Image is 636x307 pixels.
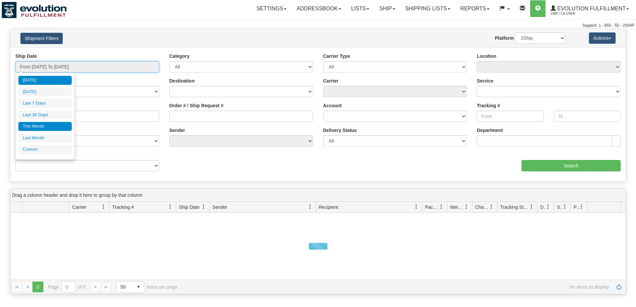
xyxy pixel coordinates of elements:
li: Custom [18,145,72,154]
label: Location [477,53,496,59]
li: Last Month [18,134,72,143]
input: Search [521,160,621,171]
span: Weight [450,204,464,210]
li: [DATE] [18,76,72,85]
input: To [554,111,621,122]
a: Evolution Fulfillment 1488 / CA User [546,0,634,17]
a: Tracking Status filter column settings [526,201,537,212]
span: Shipment Issues [557,204,563,210]
a: Delivery Status filter column settings [543,201,554,212]
span: Page 0 [32,282,43,292]
span: No items to display [187,284,609,290]
a: Charge filter column settings [486,201,497,212]
label: Platform [495,35,514,41]
span: Tracking # [112,204,134,210]
span: select [133,282,144,292]
span: Tracking Status [500,204,529,210]
label: Destination [169,78,195,84]
a: Settings [251,0,291,17]
span: Evolution Fulfillment [556,6,626,11]
span: Ship Date [179,204,199,210]
a: Reports [455,0,494,17]
a: Lists [346,0,374,17]
li: Last 7 Days [18,99,72,108]
span: Page sizes drop down [116,281,144,293]
a: Recipient filter column settings [411,201,422,212]
span: Carrier [72,204,86,210]
a: Pickup Status filter column settings [576,201,587,212]
label: Carrier [323,78,339,84]
a: Weight filter column settings [461,201,472,212]
li: This Month [18,122,72,131]
img: logo1488.jpg [2,2,67,18]
a: Refresh [614,282,624,292]
div: grid grouping header [10,189,626,202]
label: Category [169,53,190,59]
a: Shipping lists [400,0,455,17]
button: Shipment Filters [20,33,63,44]
span: Page of 0 [48,281,86,293]
li: [DATE] [18,88,72,97]
a: Packages filter column settings [436,201,447,212]
span: Packages [425,204,439,210]
span: Charge [475,204,489,210]
label: Department [477,127,503,134]
label: Order # / Ship Request # [169,102,224,109]
a: Ship Date filter column settings [198,201,209,212]
span: 50 [121,284,129,290]
label: Service [477,78,493,84]
span: Pickup Status [574,204,579,210]
a: Ship [374,0,400,17]
span: items per page [116,281,178,293]
span: Sender [212,204,227,210]
a: Sender filter column settings [304,201,316,212]
a: Tracking # filter column settings [165,201,176,212]
span: Delivery Status [540,204,546,210]
input: From [477,111,544,122]
span: 1488 / CA User [551,10,601,17]
label: Account [323,102,342,109]
a: Shipment Issues filter column settings [559,201,571,212]
div: Support: 1 - 855 - 55 - 2SHIP [2,23,634,28]
label: Tracking # [477,102,500,109]
label: Carrier Type [323,53,350,59]
li: Last 30 Days [18,111,72,120]
a: Carrier filter column settings [98,201,109,212]
a: Addressbook [291,0,346,17]
button: Actions [589,32,616,44]
label: Sender [169,127,185,134]
label: Ship Date [15,53,37,59]
label: Delivery Status [323,127,357,134]
span: Recipient [319,204,338,210]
